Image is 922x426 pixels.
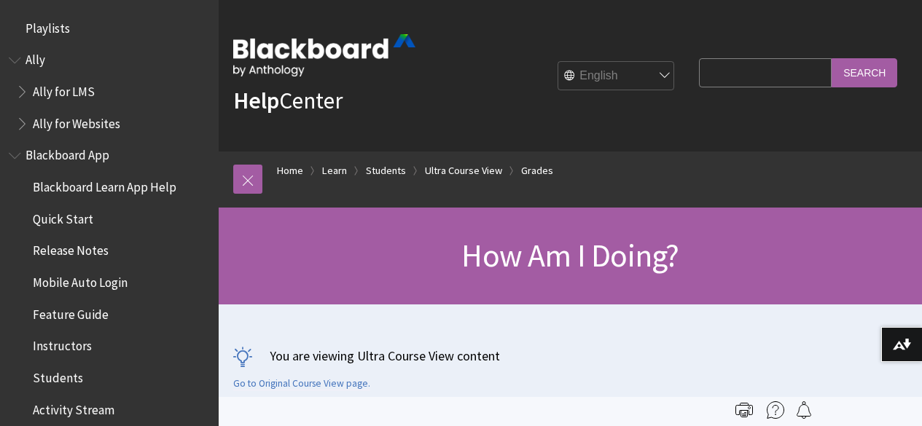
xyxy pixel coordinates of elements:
[233,377,370,390] a: Go to Original Course View page.
[233,34,415,76] img: Blackboard by Anthology
[795,401,813,419] img: Follow this page
[33,398,114,417] span: Activity Stream
[461,235,679,275] span: How Am I Doing?
[425,162,502,180] a: Ultra Course View
[33,207,93,226] span: Quick Start
[322,162,347,180] a: Learn
[9,48,210,136] nav: Book outline for Anthology Ally Help
[33,111,120,131] span: Ally for Websites
[26,48,45,68] span: Ally
[277,162,303,180] a: Home
[33,334,92,354] span: Instructors
[33,270,128,290] span: Mobile Auto Login
[26,16,70,36] span: Playlists
[9,16,210,41] nav: Book outline for Playlists
[366,162,406,180] a: Students
[33,239,109,259] span: Release Notes
[558,62,675,91] select: Site Language Selector
[33,366,83,385] span: Students
[233,86,279,115] strong: Help
[767,401,784,419] img: More help
[521,162,553,180] a: Grades
[33,79,95,99] span: Ally for LMS
[233,86,343,115] a: HelpCenter
[26,143,109,163] span: Blackboard App
[832,58,897,87] input: Search
[233,347,907,365] p: You are viewing Ultra Course View content
[735,401,753,419] img: Print
[33,175,176,194] span: Blackboard Learn App Help
[33,302,109,322] span: Feature Guide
